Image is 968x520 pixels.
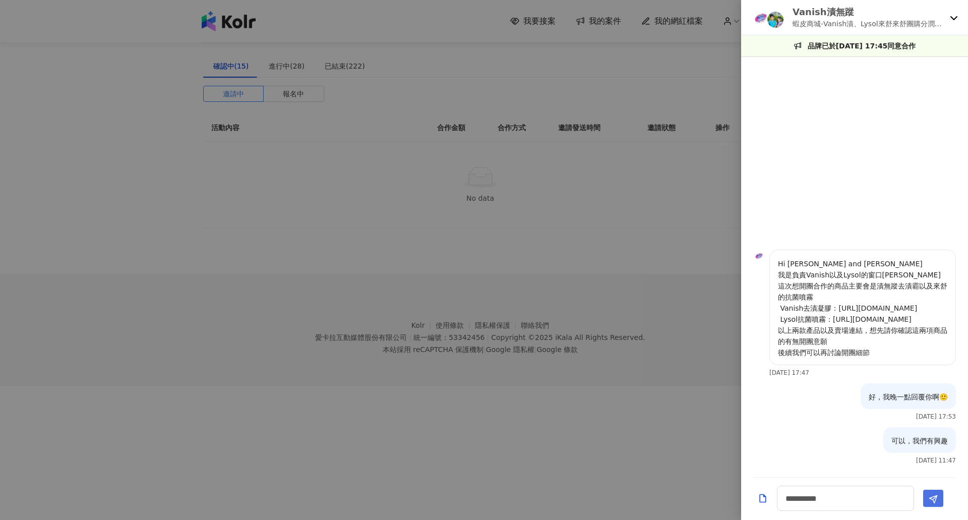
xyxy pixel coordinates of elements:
[916,457,956,464] p: [DATE] 11:47
[916,413,956,420] p: [DATE] 17:53
[767,12,783,28] img: KOL Avatar
[869,391,948,402] p: 好，我晚一點回覆你啊🙂
[778,258,947,358] p: Hi [PERSON_NAME] and [PERSON_NAME] 我是負責Vanish以及Lysol的窗口[PERSON_NAME] 這次想開團合作的商品主要會是漬無蹤去漬霸以及來舒的抗菌噴...
[793,6,946,18] p: Vanish漬無蹤
[923,490,943,507] button: Send
[751,8,771,28] img: KOL Avatar
[758,490,768,507] button: Add a file
[753,250,765,262] img: KOL Avatar
[808,40,916,51] p: 品牌已於[DATE] 17:45同意合作
[769,369,809,376] p: [DATE] 17:47
[891,435,948,446] p: 可以，我們有興趣
[793,18,946,29] p: 蝦皮商城-Vanish漬、Lysol來舒來舒團購分潤合作_8月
